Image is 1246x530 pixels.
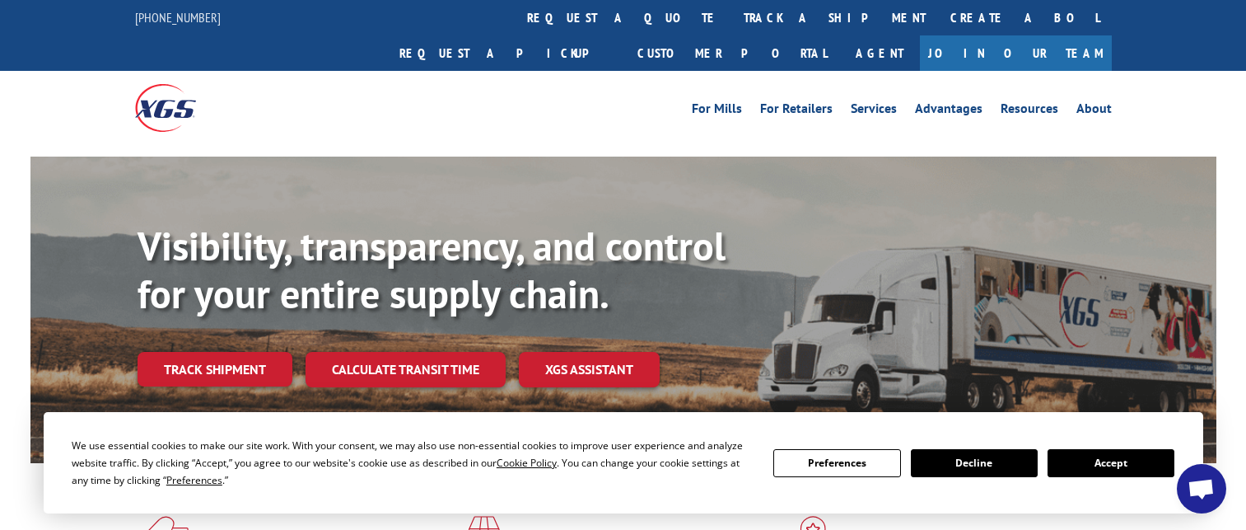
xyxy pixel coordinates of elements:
a: Track shipment [138,352,292,387]
div: We use essential cookies to make our site work. With your consent, we may also use non-essential ... [72,437,754,489]
a: Calculate transit time [306,352,506,387]
div: Open chat [1177,464,1226,514]
a: For Mills [692,102,742,120]
span: Cookie Policy [497,456,557,470]
a: Services [851,102,897,120]
a: For Retailers [760,102,833,120]
a: About [1076,102,1112,120]
a: Join Our Team [920,35,1112,71]
b: Visibility, transparency, and control for your entire supply chain. [138,220,726,319]
button: Accept [1048,449,1174,477]
a: [PHONE_NUMBER] [135,9,221,26]
div: Cookie Consent Prompt [44,412,1203,514]
a: Customer Portal [625,35,839,71]
a: Agent [839,35,920,71]
a: Resources [1001,102,1058,120]
a: Request a pickup [387,35,625,71]
a: XGS ASSISTANT [519,352,660,387]
span: Preferences [166,473,222,487]
button: Decline [911,449,1038,477]
a: Advantages [915,102,982,120]
button: Preferences [773,449,900,477]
